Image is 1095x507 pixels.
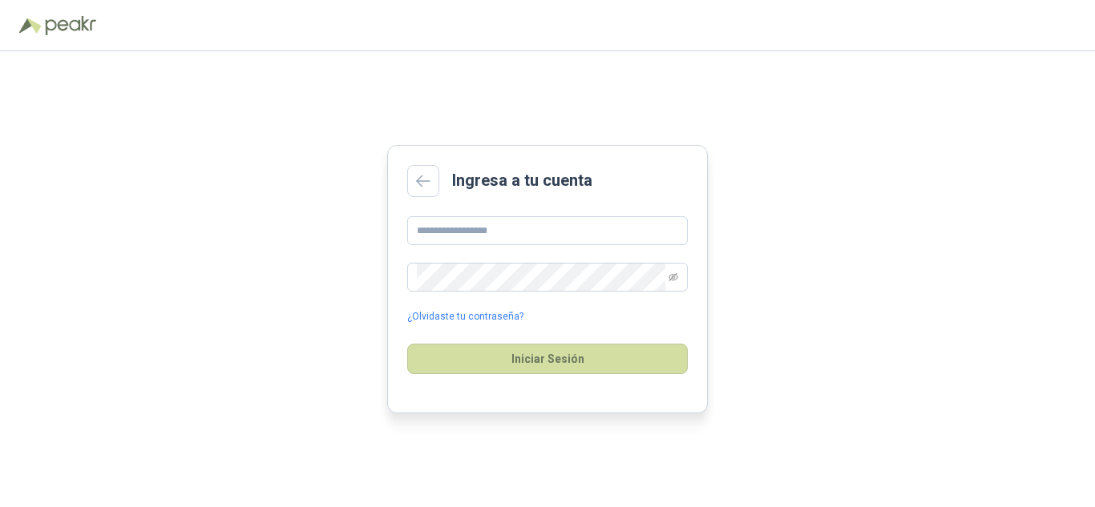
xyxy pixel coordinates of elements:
img: Peakr [45,16,96,35]
a: ¿Olvidaste tu contraseña? [407,309,523,324]
img: Logo [19,18,42,34]
button: Iniciar Sesión [407,344,688,374]
span: eye-invisible [669,272,678,282]
h2: Ingresa a tu cuenta [452,168,592,193]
